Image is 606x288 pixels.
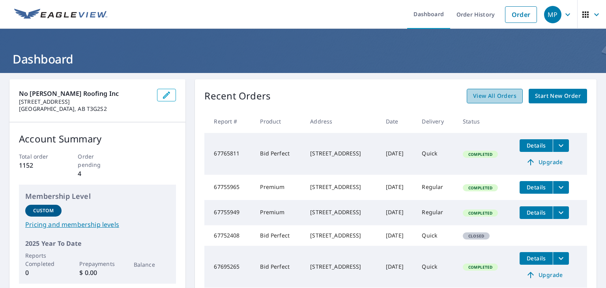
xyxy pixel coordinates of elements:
td: 67695265 [204,246,254,288]
span: View All Orders [473,91,516,101]
p: Membership Level [25,191,170,202]
th: Date [380,110,415,133]
a: View All Orders [467,89,523,103]
th: Status [456,110,513,133]
button: filesDropdownBtn-67695265 [553,252,569,265]
th: Report # [204,110,254,133]
a: Start New Order [529,89,587,103]
div: [STREET_ADDRESS] [310,263,373,271]
button: detailsBtn-67755965 [520,181,553,194]
p: 4 [78,169,117,178]
td: Bid Perfect [254,225,304,246]
a: Order [505,6,537,23]
p: $ 0.00 [79,268,116,277]
p: [STREET_ADDRESS] [19,98,151,105]
div: [STREET_ADDRESS] [310,232,373,239]
span: Completed [464,185,497,191]
span: Details [524,254,548,262]
p: Balance [134,260,170,269]
span: Details [524,183,548,191]
div: [STREET_ADDRESS] [310,183,373,191]
td: [DATE] [380,246,415,288]
td: 67755949 [204,200,254,225]
button: detailsBtn-67695265 [520,252,553,265]
td: 67752408 [204,225,254,246]
span: Closed [464,233,489,239]
th: Product [254,110,304,133]
td: Bid Perfect [254,133,304,175]
td: [DATE] [380,133,415,175]
p: 1152 [19,161,58,170]
span: Completed [464,264,497,270]
td: Quick [415,246,456,288]
p: Recent Orders [204,89,271,103]
th: Address [304,110,380,133]
p: Reports Completed [25,251,62,268]
td: Quick [415,133,456,175]
p: Prepayments [79,260,116,268]
div: MP [544,6,561,23]
a: Upgrade [520,156,569,168]
td: Regular [415,175,456,200]
button: filesDropdownBtn-67755965 [553,181,569,194]
div: [STREET_ADDRESS] [310,150,373,157]
span: Details [524,142,548,149]
p: 0 [25,268,62,277]
td: Premium [254,175,304,200]
a: Upgrade [520,269,569,281]
td: 67765811 [204,133,254,175]
td: Premium [254,200,304,225]
span: Upgrade [524,270,564,280]
td: [DATE] [380,225,415,246]
p: [GEOGRAPHIC_DATA], AB T3G2S2 [19,105,151,112]
button: detailsBtn-67765811 [520,139,553,152]
th: Delivery [415,110,456,133]
td: [DATE] [380,175,415,200]
p: Total order [19,152,58,161]
span: Upgrade [524,157,564,167]
p: 2025 Year To Date [25,239,170,248]
td: [DATE] [380,200,415,225]
button: filesDropdownBtn-67765811 [553,139,569,152]
span: Completed [464,151,497,157]
button: detailsBtn-67755949 [520,206,553,219]
img: EV Logo [14,9,107,21]
td: Regular [415,200,456,225]
td: Quick [415,225,456,246]
td: Bid Perfect [254,246,304,288]
p: Order pending [78,152,117,169]
button: filesDropdownBtn-67755949 [553,206,569,219]
span: Start New Order [535,91,581,101]
div: [STREET_ADDRESS] [310,208,373,216]
p: Custom [33,207,54,214]
h1: Dashboard [9,51,597,67]
p: No [PERSON_NAME] Roofing Inc [19,89,151,98]
span: Completed [464,210,497,216]
td: 67755965 [204,175,254,200]
a: Pricing and membership levels [25,220,170,229]
span: Details [524,209,548,216]
p: Account Summary [19,132,176,146]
